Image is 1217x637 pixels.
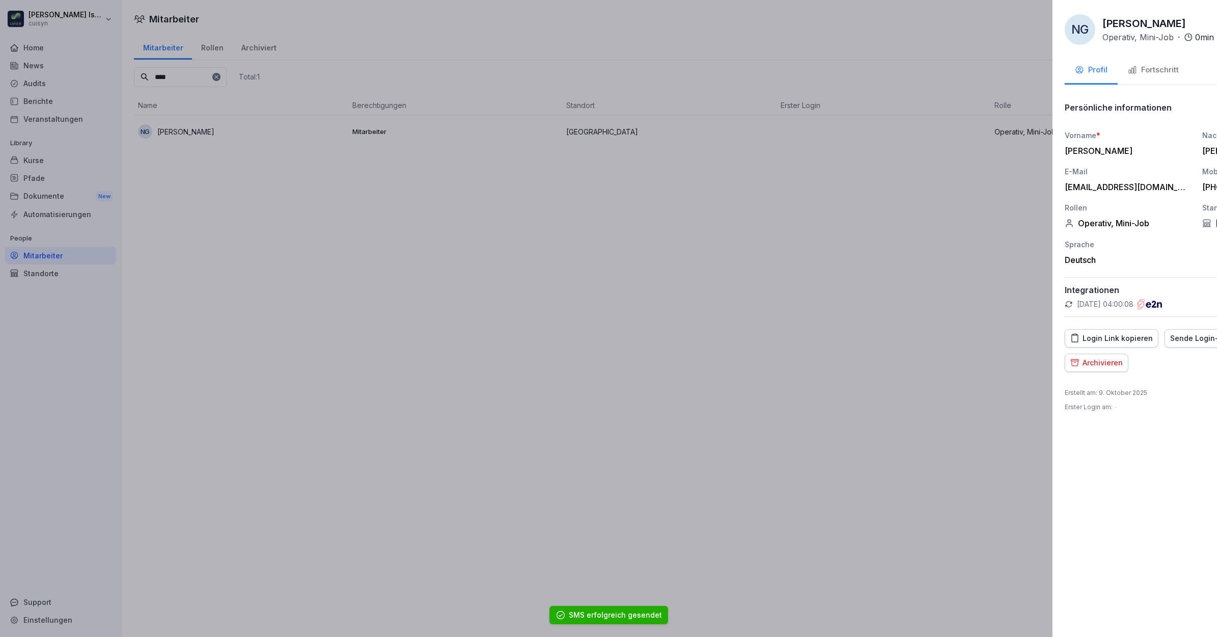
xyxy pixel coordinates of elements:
[1070,333,1153,344] div: Login Link kopieren
[1195,31,1214,43] p: 0 min
[1065,102,1172,113] p: Persönliche informationen
[1075,64,1108,76] div: Profil
[1128,64,1179,76] div: Fortschritt
[1065,202,1192,213] div: Rollen
[1065,329,1158,348] button: Login Link kopieren
[1065,14,1095,45] div: NG
[1114,403,1117,411] span: –
[1065,130,1192,141] div: Vorname
[1102,31,1214,43] div: ·
[1065,388,1147,397] p: Erstellt am : 9. Oktober 2025
[1138,299,1162,309] img: e2n.png
[1070,357,1123,368] div: Archivieren
[1102,16,1186,31] p: [PERSON_NAME]
[569,610,662,620] div: SMS erfolgreich gesendet
[1065,166,1192,177] div: E-Mail
[1102,31,1174,43] p: Operativ, Mini-Job
[1065,403,1117,412] p: Erster Login am :
[1077,299,1133,309] p: [DATE] 04:00:08
[1065,146,1187,156] div: [PERSON_NAME]
[1118,57,1189,85] button: Fortschritt
[1065,354,1128,372] button: Archivieren
[1065,239,1192,250] div: Sprache
[1065,255,1192,265] div: Deutsch
[1065,57,1118,85] button: Profil
[1065,218,1192,228] div: Operativ, Mini-Job
[1065,182,1187,192] div: [EMAIL_ADDRESS][DOMAIN_NAME]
